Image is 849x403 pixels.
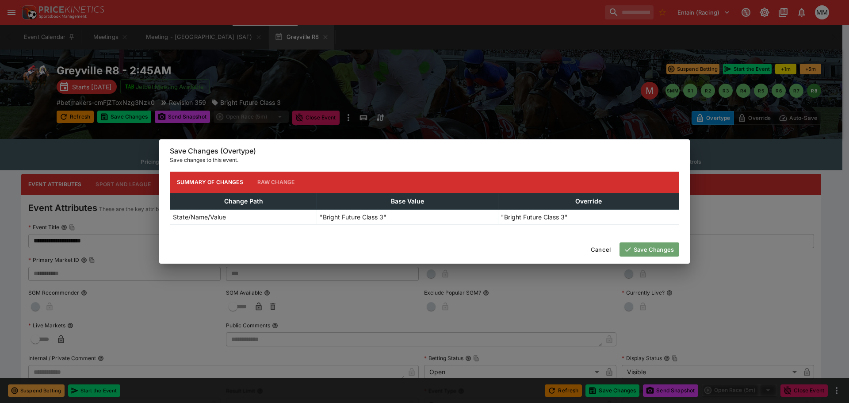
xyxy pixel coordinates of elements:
[170,146,679,156] h6: Save Changes (Overtype)
[585,242,616,257] button: Cancel
[498,209,679,224] td: "Bright Future Class 3"
[317,193,498,209] th: Base Value
[498,193,679,209] th: Override
[250,172,302,193] button: Raw Change
[620,242,679,257] button: Save Changes
[173,212,226,222] p: State/Name/Value
[170,172,250,193] button: Summary of Changes
[170,156,679,165] p: Save changes to this event.
[170,193,317,209] th: Change Path
[317,209,498,224] td: "Bright Future Class 3"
